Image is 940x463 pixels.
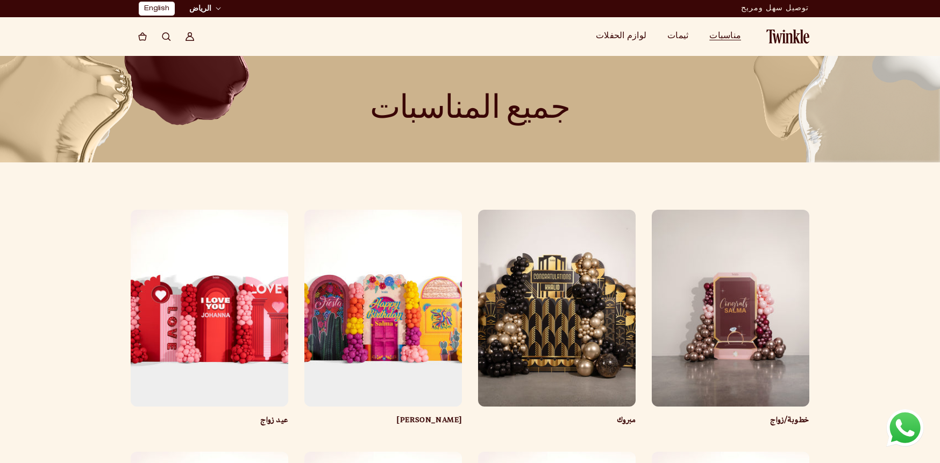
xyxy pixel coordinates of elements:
[596,32,646,41] a: لوازم الحفلات
[131,416,288,426] a: عيد زواج
[661,26,703,47] summary: ثيمات
[709,32,741,40] span: مناسبات
[478,416,636,426] a: مبروك
[589,26,661,47] summary: لوازم الحفلات
[667,32,688,40] span: ثيمات
[186,3,224,15] button: الرياض
[667,32,688,41] a: ثيمات
[741,1,809,17] p: توصيل سهل ومريح
[189,3,211,15] span: الرياض
[741,1,809,17] div: إعلان
[652,416,809,426] a: خطوبة/زواج
[709,32,741,41] a: مناسبات
[766,30,809,44] img: Twinkle
[154,25,178,48] summary: يبحث
[596,32,646,40] span: لوازم الحفلات
[144,3,169,15] a: English
[703,26,756,47] summary: مناسبات
[304,416,462,426] a: [PERSON_NAME]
